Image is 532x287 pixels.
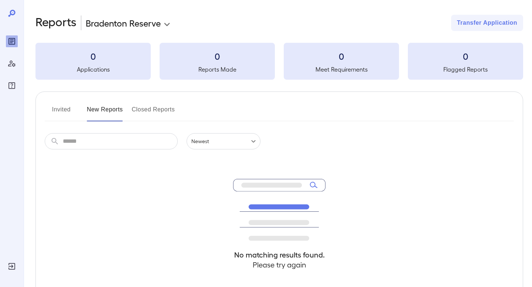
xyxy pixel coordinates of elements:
[35,50,151,62] h3: 0
[6,80,18,91] div: FAQ
[6,260,18,272] div: Log Out
[35,43,523,80] summary: 0Applications0Reports Made0Meet Requirements0Flagged Reports
[132,104,175,121] button: Closed Reports
[451,15,523,31] button: Transfer Application
[160,50,275,62] h3: 0
[408,65,523,74] h5: Flagged Reports
[284,65,399,74] h5: Meet Requirements
[86,17,161,29] p: Bradenton Reserve
[284,50,399,62] h3: 0
[408,50,523,62] h3: 0
[6,58,18,69] div: Manage Users
[6,35,18,47] div: Reports
[87,104,123,121] button: New Reports
[233,260,325,270] h4: Please try again
[187,133,260,149] div: Newest
[45,104,78,121] button: Invited
[233,250,325,260] h4: No matching results found.
[35,65,151,74] h5: Applications
[35,15,76,31] h2: Reports
[160,65,275,74] h5: Reports Made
